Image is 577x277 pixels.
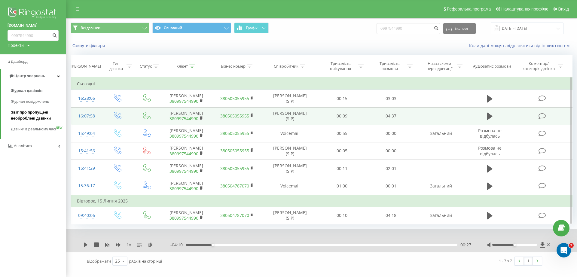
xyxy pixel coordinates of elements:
span: Графік [246,26,258,30]
span: Розмова не відбулась [478,145,502,156]
div: Тривалість розмови [374,61,406,71]
a: 380997544990 [169,116,198,121]
span: Дашборд [11,59,28,64]
span: Вихід [558,7,569,11]
div: 15:49:04 [77,128,96,139]
a: 380504787070 [220,212,249,218]
td: Загальний [416,207,466,224]
a: 380504787070 [220,183,249,189]
a: 380997544990 [169,186,198,191]
div: 25 [115,258,120,264]
td: 00:55 [318,125,367,142]
span: 2 [569,243,574,248]
div: Клієнт [176,64,188,69]
input: Пошук за номером [8,30,59,41]
div: Коментар/категорія дзвінка [521,61,556,71]
a: 380997544990 [169,98,198,104]
div: Бізнес номер [221,64,246,69]
div: [PERSON_NAME] [71,64,101,69]
td: [PERSON_NAME] (SIP) [263,160,317,177]
td: 03:03 [367,90,416,107]
td: 00:09 [318,107,367,125]
a: 380505055955 [220,113,249,119]
a: 380505055955 [220,96,249,101]
div: Статус [140,64,152,69]
td: Вівторок, 15 Липня 2025 [71,195,572,207]
iframe: Intercom live chat [557,243,571,257]
span: Журнал дзвінків [11,88,43,94]
span: Всі дзвінки [81,26,100,30]
div: Тип дзвінка [108,61,125,71]
td: 00:11 [318,160,367,177]
td: 04:37 [367,107,416,125]
td: Voicemail [263,125,317,142]
td: [PERSON_NAME] [161,160,212,177]
td: Voicemail [263,177,317,195]
a: 380997544990 [169,133,198,139]
a: Дзвінки в реальному часіNEW [11,124,66,135]
td: [PERSON_NAME] [161,142,212,160]
span: Налаштування профілю [501,7,548,11]
span: Дзвінки в реальному часі [11,126,56,132]
div: Назва схеми переадресації [423,61,456,71]
img: Ringostat logo [8,6,59,21]
div: Співробітник [274,64,298,69]
span: Розмова не відбулась [478,128,502,139]
div: Accessibility label [212,244,214,246]
a: 380997544990 [169,168,198,174]
div: 09:40:06 [77,210,96,221]
td: Сьогодні [71,78,572,90]
div: 1 - 7 з 7 [499,258,512,264]
a: 380505055955 [220,130,249,136]
button: Скинути фільтри [71,43,108,48]
span: Звіт про пропущені необроблені дзвінки [11,109,63,121]
input: Пошук за номером [377,23,440,34]
a: 380997544990 [169,215,198,221]
span: Відображати [87,258,111,264]
td: Загальний [416,177,466,195]
td: [PERSON_NAME] (SIP) [263,142,317,160]
button: Всі дзвінки [71,23,149,33]
td: 01:00 [318,177,367,195]
a: 1 [524,257,533,265]
td: 00:05 [318,142,367,160]
td: 00:00 [367,125,416,142]
td: [PERSON_NAME] [161,125,212,142]
span: Реферальна програма [447,7,491,11]
td: 02:01 [367,160,416,177]
div: Аудіозапис розмови [473,64,511,69]
span: 00:27 [460,242,471,248]
a: 380997544990 [169,151,198,157]
td: [PERSON_NAME] [161,207,212,224]
span: рядків на сторінці [129,258,162,264]
div: Проекти [8,42,24,48]
a: Звіт про пропущені необроблені дзвінки [11,107,66,124]
div: 15:41:56 [77,145,96,157]
div: 16:28:06 [77,93,96,104]
td: 04:18 [367,207,416,224]
td: [PERSON_NAME] (SIP) [263,90,317,107]
span: Центр звернень [14,74,45,78]
td: Загальний [416,125,466,142]
td: [PERSON_NAME] [161,90,212,107]
a: 380505055955 [220,148,249,154]
a: Журнал дзвінків [11,85,66,96]
td: [PERSON_NAME] [161,177,212,195]
span: Аналiтика [14,144,32,148]
button: Основний [152,23,231,33]
span: - 04:10 [170,242,186,248]
td: [PERSON_NAME] (SIP) [263,107,317,125]
a: Центр звернень [1,69,66,83]
button: Графік [234,23,269,33]
a: Коли дані можуть відрізнятися вiд інших систем [469,43,572,48]
td: [PERSON_NAME] [161,107,212,125]
td: 00:10 [318,207,367,224]
div: 16:07:58 [77,110,96,122]
a: [DOMAIN_NAME] [8,23,59,29]
div: 15:36:17 [77,180,96,192]
td: [PERSON_NAME] (SIP) [263,207,317,224]
span: 1 x [127,242,131,248]
button: Експорт [443,23,476,34]
div: Accessibility label [513,244,516,246]
td: 00:00 [367,142,416,160]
